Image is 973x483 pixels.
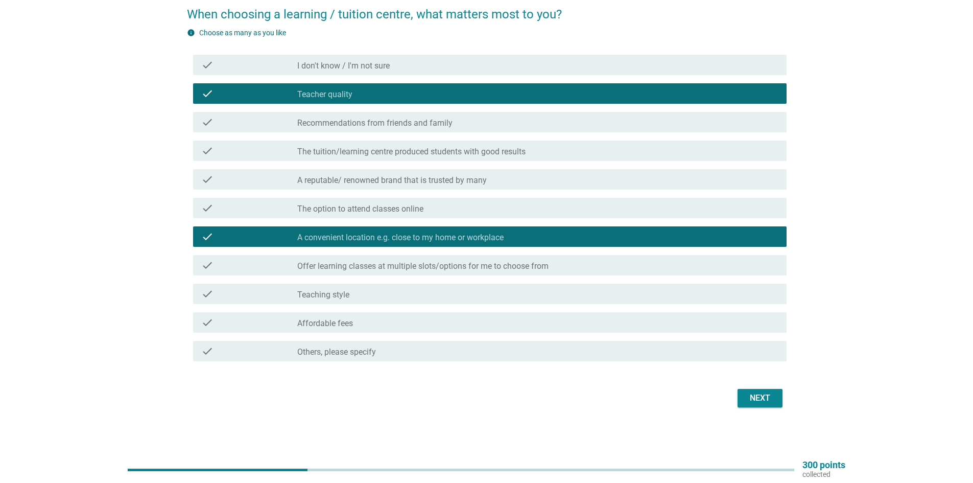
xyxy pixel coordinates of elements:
label: The tuition/learning centre produced students with good results [297,147,526,157]
label: Teaching style [297,290,349,300]
i: check [201,202,213,214]
label: Recommendations from friends and family [297,118,453,128]
i: check [201,288,213,300]
label: Offer learning classes at multiple slots/options for me to choose from [297,261,549,271]
p: 300 points [802,461,845,470]
div: Next [746,392,774,404]
i: check [201,59,213,71]
i: check [201,259,213,271]
label: A convenient location e.g. close to my home or workplace [297,233,504,243]
i: check [201,173,213,186]
i: check [201,87,213,100]
p: collected [802,470,845,479]
button: Next [738,389,782,407]
label: A reputable/ renowned brand that is trusted by many [297,175,487,186]
label: Teacher quality [297,89,352,100]
label: Choose as many as you like [199,29,286,37]
i: check [201,116,213,128]
label: Affordable fees [297,318,353,329]
i: check [201,316,213,329]
i: check [201,145,213,157]
i: check [201,231,213,243]
label: The option to attend classes online [297,204,423,214]
i: info [187,29,195,37]
label: I don't know / I'm not sure [297,61,390,71]
label: Others, please specify [297,347,376,357]
i: check [201,345,213,357]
